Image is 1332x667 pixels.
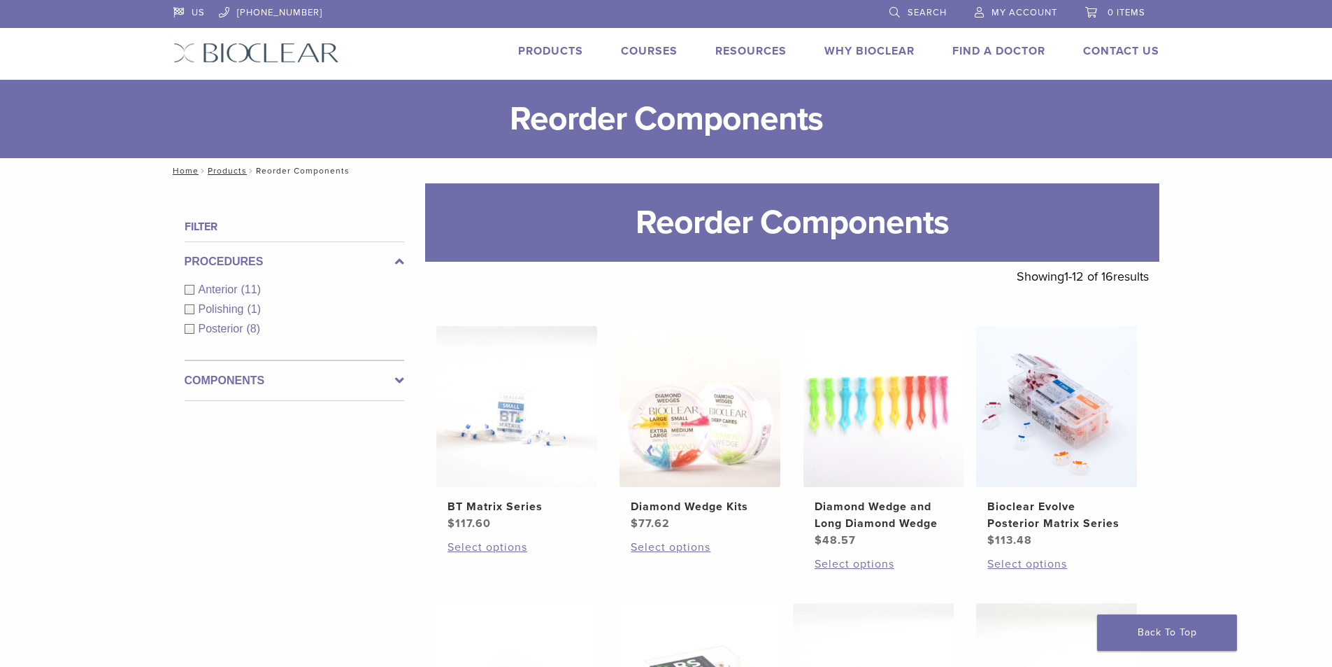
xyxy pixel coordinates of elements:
[1108,7,1145,18] span: 0 items
[199,303,248,315] span: Polishing
[247,303,261,315] span: (1)
[631,517,670,531] bdi: 77.62
[518,44,583,58] a: Products
[815,498,953,532] h2: Diamond Wedge and Long Diamond Wedge
[247,323,261,335] span: (8)
[803,326,964,487] img: Diamond Wedge and Long Diamond Wedge
[447,517,491,531] bdi: 117.60
[163,158,1170,183] nav: Reorder Components
[173,43,339,63] img: Bioclear
[208,166,247,176] a: Products
[1097,615,1237,651] a: Back To Top
[987,533,1032,547] bdi: 113.48
[1064,269,1113,284] span: 1-12 of 16
[987,556,1126,573] a: Select options for “Bioclear Evolve Posterior Matrix Series”
[815,556,953,573] a: Select options for “Diamond Wedge and Long Diamond Wedge”
[1083,44,1159,58] a: Contact Us
[199,323,247,335] span: Posterior
[185,253,404,270] label: Procedures
[952,44,1045,58] a: Find A Doctor
[631,517,638,531] span: $
[1017,262,1149,291] p: Showing results
[169,166,199,176] a: Home
[199,283,241,295] span: Anterior
[631,539,769,556] a: Select options for “Diamond Wedge Kits”
[715,44,787,58] a: Resources
[824,44,915,58] a: Why Bioclear
[621,44,678,58] a: Courses
[803,326,966,549] a: Diamond Wedge and Long Diamond WedgeDiamond Wedge and Long Diamond Wedge $48.57
[815,533,822,547] span: $
[425,183,1159,262] h1: Reorder Components
[447,517,455,531] span: $
[620,326,780,487] img: Diamond Wedge Kits
[436,326,597,487] img: BT Matrix Series
[447,539,586,556] a: Select options for “BT Matrix Series”
[619,326,782,532] a: Diamond Wedge KitsDiamond Wedge Kits $77.62
[247,167,256,174] span: /
[241,283,261,295] span: (11)
[908,7,947,18] span: Search
[991,7,1057,18] span: My Account
[631,498,769,515] h2: Diamond Wedge Kits
[976,326,1137,487] img: Bioclear Evolve Posterior Matrix Series
[447,498,586,515] h2: BT Matrix Series
[199,167,208,174] span: /
[815,533,856,547] bdi: 48.57
[185,218,404,235] h4: Filter
[975,326,1138,549] a: Bioclear Evolve Posterior Matrix SeriesBioclear Evolve Posterior Matrix Series $113.48
[987,533,995,547] span: $
[185,372,404,389] label: Components
[436,326,599,532] a: BT Matrix SeriesBT Matrix Series $117.60
[987,498,1126,532] h2: Bioclear Evolve Posterior Matrix Series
